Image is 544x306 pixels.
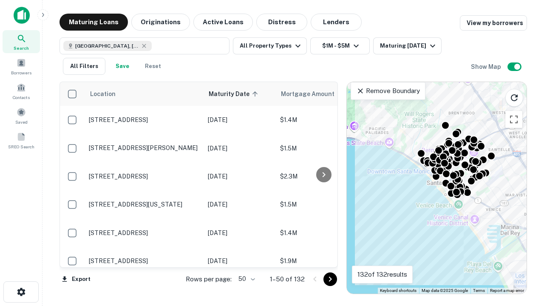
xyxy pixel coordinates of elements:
p: $1.9M [280,256,365,266]
p: 1–50 of 132 [270,274,305,284]
span: [GEOGRAPHIC_DATA], [GEOGRAPHIC_DATA], [GEOGRAPHIC_DATA] [75,42,139,50]
p: [DATE] [208,144,272,153]
p: [STREET_ADDRESS] [89,229,199,237]
div: 0 0 [347,82,527,294]
a: Report a map error [490,288,524,293]
button: [GEOGRAPHIC_DATA], [GEOGRAPHIC_DATA], [GEOGRAPHIC_DATA] [59,37,229,54]
p: [DATE] [208,172,272,181]
th: Mortgage Amount [276,82,369,106]
p: $1.4M [280,228,365,238]
button: Originations [131,14,190,31]
span: Location [90,89,116,99]
p: [STREET_ADDRESS] [89,173,199,180]
p: $2.3M [280,172,365,181]
a: Terms (opens in new tab) [473,288,485,293]
p: [STREET_ADDRESS] [89,257,199,265]
a: View my borrowers [460,15,527,31]
button: Export [59,273,93,286]
span: Saved [15,119,28,125]
button: Keyboard shortcuts [380,288,416,294]
span: Search [14,45,29,51]
p: [STREET_ADDRESS] [89,116,199,124]
a: Search [3,30,40,53]
a: SREO Search [3,129,40,152]
p: Rows per page: [186,274,232,284]
button: Go to next page [323,272,337,286]
p: [STREET_ADDRESS][PERSON_NAME] [89,144,199,152]
th: Maturity Date [204,82,276,106]
a: Saved [3,104,40,127]
button: Reset [139,58,167,75]
span: Maturity Date [209,89,261,99]
span: Mortgage Amount [281,89,346,99]
iframe: Chat Widget [501,238,544,279]
p: $1.5M [280,200,365,209]
p: [STREET_ADDRESS][US_STATE] [89,201,199,208]
span: Map data ©2025 Google [422,288,468,293]
button: $1M - $5M [310,37,370,54]
img: capitalize-icon.png [14,7,30,24]
span: Contacts [13,94,30,101]
h6: Show Map [471,62,502,71]
button: Toggle fullscreen view [505,111,522,128]
p: [DATE] [208,228,272,238]
p: Remove Boundary [356,86,419,96]
button: Maturing Loans [59,14,128,31]
a: Open this area in Google Maps (opens a new window) [349,283,377,294]
p: [DATE] [208,200,272,209]
button: Lenders [311,14,362,31]
a: Contacts [3,79,40,102]
img: Google [349,283,377,294]
th: Location [85,82,204,106]
p: $1.5M [280,144,365,153]
p: [DATE] [208,115,272,125]
button: Save your search to get updates of matches that match your search criteria. [109,58,136,75]
button: Distress [256,14,307,31]
button: Reload search area [505,89,523,107]
button: Active Loans [193,14,253,31]
button: All Filters [63,58,105,75]
p: 132 of 132 results [357,269,407,280]
span: Borrowers [11,69,31,76]
button: All Property Types [233,37,307,54]
p: $1.4M [280,115,365,125]
button: Maturing [DATE] [373,37,442,54]
div: 50 [235,273,256,285]
a: Borrowers [3,55,40,78]
div: Maturing [DATE] [380,41,438,51]
p: [DATE] [208,256,272,266]
span: SREO Search [8,143,34,150]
